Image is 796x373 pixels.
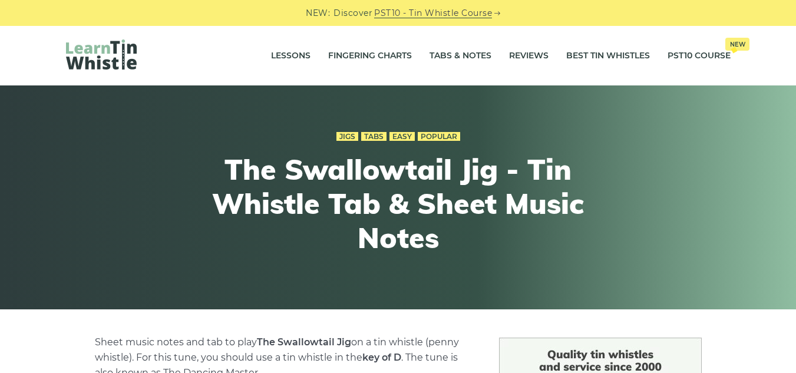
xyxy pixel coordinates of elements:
[725,38,749,51] span: New
[430,41,491,71] a: Tabs & Notes
[361,132,387,141] a: Tabs
[418,132,460,141] a: Popular
[566,41,650,71] a: Best Tin Whistles
[181,153,615,255] h1: The Swallowtail Jig - Tin Whistle Tab & Sheet Music Notes
[668,41,731,71] a: PST10 CourseNew
[66,39,137,70] img: LearnTinWhistle.com
[328,41,412,71] a: Fingering Charts
[271,41,311,71] a: Lessons
[257,336,351,348] strong: The Swallowtail Jig
[509,41,549,71] a: Reviews
[336,132,358,141] a: Jigs
[362,352,401,363] strong: key of D
[389,132,415,141] a: Easy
